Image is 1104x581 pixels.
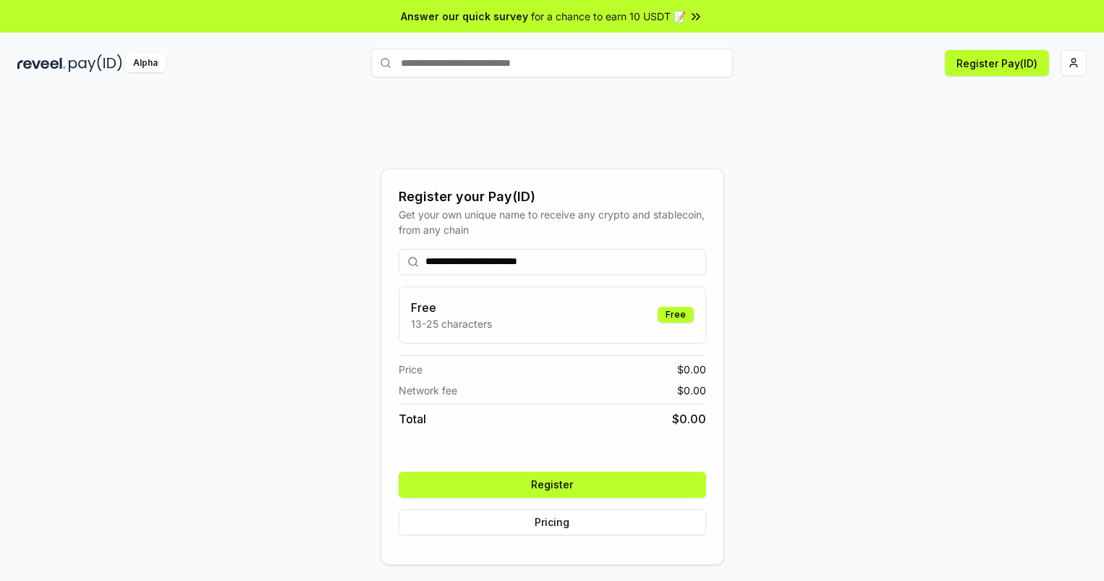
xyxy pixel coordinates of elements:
[411,316,492,331] p: 13-25 characters
[399,187,706,207] div: Register your Pay(ID)
[531,9,686,24] span: for a chance to earn 10 USDT 📝
[69,54,122,72] img: pay_id
[399,207,706,237] div: Get your own unique name to receive any crypto and stablecoin, from any chain
[945,50,1049,76] button: Register Pay(ID)
[677,383,706,398] span: $ 0.00
[401,9,528,24] span: Answer our quick survey
[17,54,66,72] img: reveel_dark
[399,410,426,428] span: Total
[399,472,706,498] button: Register
[672,410,706,428] span: $ 0.00
[658,307,694,323] div: Free
[677,362,706,377] span: $ 0.00
[411,299,492,316] h3: Free
[399,509,706,535] button: Pricing
[125,54,166,72] div: Alpha
[399,362,423,377] span: Price
[399,383,457,398] span: Network fee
